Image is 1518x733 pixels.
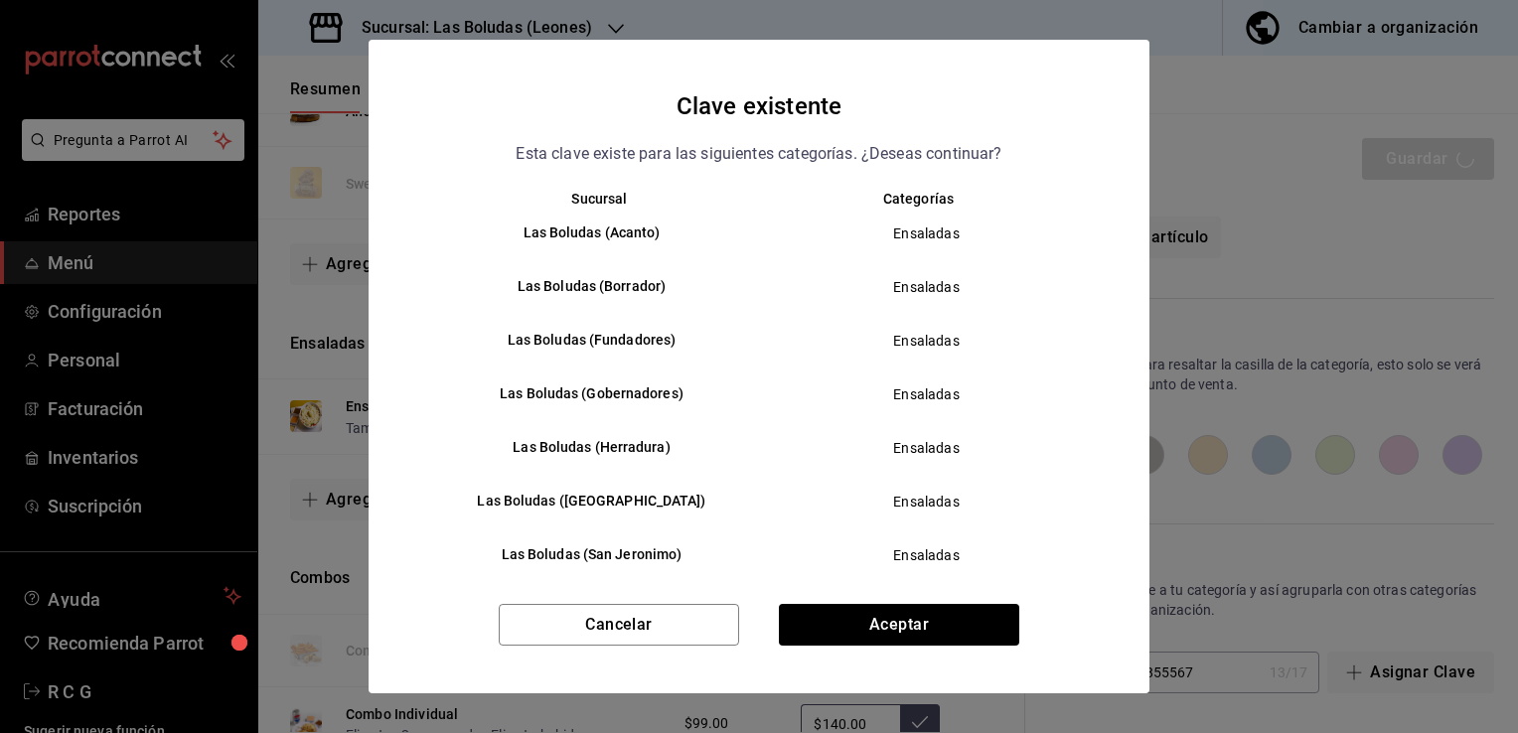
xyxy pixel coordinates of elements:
h6: Las Boludas ([GEOGRAPHIC_DATA]) [440,491,743,513]
h6: Las Boludas (Gobernadores) [440,383,743,405]
span: Ensaladas [776,331,1077,351]
span: Ensaladas [776,384,1077,404]
span: Ensaladas [776,277,1077,297]
h6: Las Boludas (San Jeronimo) [440,544,743,566]
th: Categorías [759,191,1110,207]
h4: Clave existente [677,87,841,125]
span: Ensaladas [776,545,1077,565]
h6: Las Boludas (Fundadores) [440,330,743,352]
span: Ensaladas [776,223,1077,243]
button: Cancelar [499,604,739,646]
th: Sucursal [408,191,759,207]
span: Ensaladas [776,492,1077,512]
h6: Las Boludas (Acanto) [440,222,743,244]
h6: Las Boludas (Herradura) [440,437,743,459]
span: Ensaladas [776,438,1077,458]
button: Aceptar [779,604,1019,646]
p: Esta clave existe para las siguientes categorías. ¿Deseas continuar? [516,141,1001,167]
h6: Las Boludas (Borrador) [440,276,743,298]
